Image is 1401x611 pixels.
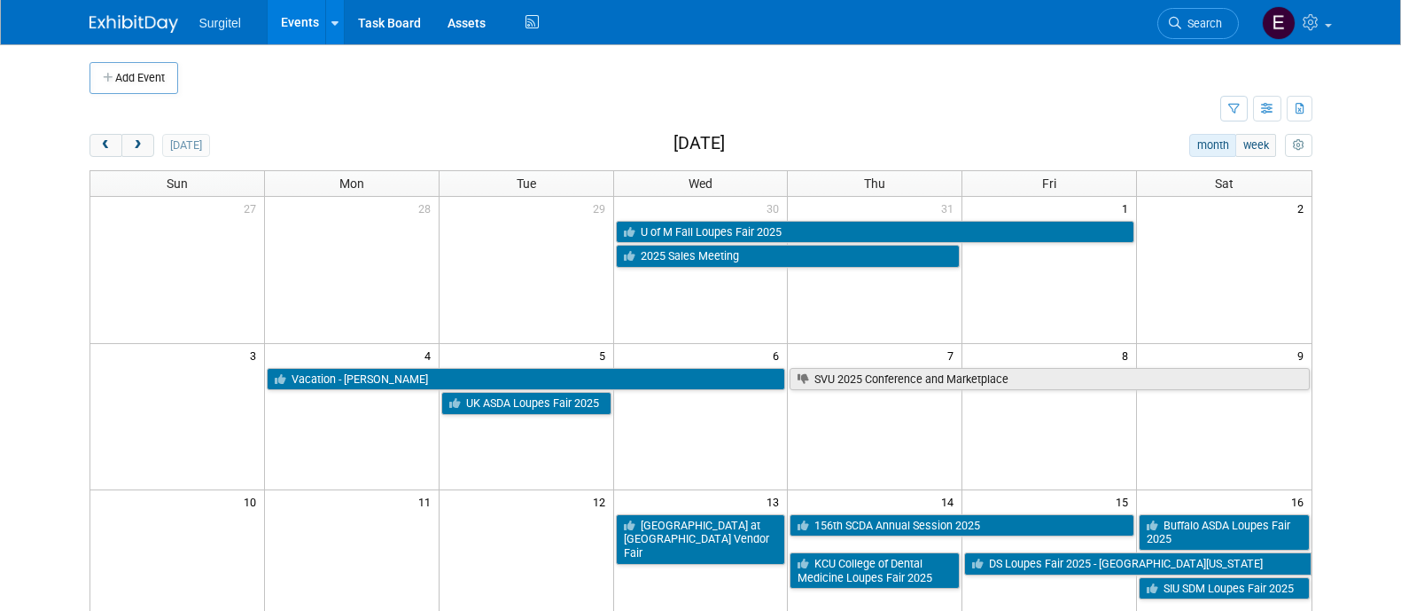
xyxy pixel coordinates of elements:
span: Thu [864,176,885,191]
a: UK ASDA Loupes Fair 2025 [441,392,611,415]
a: Buffalo ASDA Loupes Fair 2025 [1139,514,1309,551]
button: myCustomButton [1285,134,1311,157]
span: 2 [1296,197,1311,219]
button: next [121,134,154,157]
a: 156th SCDA Annual Session 2025 [790,514,1134,537]
span: 6 [771,344,787,366]
span: 28 [416,197,439,219]
button: prev [90,134,122,157]
a: 2025 Sales Meeting [616,245,961,268]
span: Mon [339,176,364,191]
span: Search [1181,17,1222,30]
span: 14 [939,490,961,513]
img: ExhibitDay [90,15,178,33]
a: Search [1157,8,1239,39]
span: 13 [765,490,787,513]
span: 31 [939,197,961,219]
i: Personalize Calendar [1293,140,1304,152]
a: KCU College of Dental Medicine Loupes Fair 2025 [790,552,960,589]
span: Tue [517,176,536,191]
span: Fri [1042,176,1056,191]
span: Sat [1215,176,1234,191]
button: [DATE] [162,134,209,157]
img: Event Coordinator [1262,6,1296,40]
h2: [DATE] [673,134,725,153]
button: month [1189,134,1236,157]
span: Sun [167,176,188,191]
span: 7 [946,344,961,366]
span: 4 [423,344,439,366]
span: 12 [591,490,613,513]
span: 15 [1114,490,1136,513]
span: 10 [242,490,264,513]
span: 29 [591,197,613,219]
span: 1 [1120,197,1136,219]
a: SVU 2025 Conference and Marketplace [790,368,1309,391]
a: SIU SDM Loupes Fair 2025 [1139,577,1309,600]
span: 8 [1120,344,1136,366]
button: week [1235,134,1276,157]
span: 9 [1296,344,1311,366]
span: Wed [689,176,712,191]
a: Vacation - [PERSON_NAME] [267,368,786,391]
a: U of M Fall Loupes Fair 2025 [616,221,1135,244]
span: 3 [248,344,264,366]
a: [GEOGRAPHIC_DATA] at [GEOGRAPHIC_DATA] Vendor Fair [616,514,786,565]
span: 27 [242,197,264,219]
span: 11 [416,490,439,513]
span: 30 [765,197,787,219]
a: DS Loupes Fair 2025 - [GEOGRAPHIC_DATA][US_STATE] [964,552,1311,576]
span: Surgitel [199,16,241,30]
button: Add Event [90,62,178,94]
span: 16 [1289,490,1311,513]
span: 5 [597,344,613,366]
